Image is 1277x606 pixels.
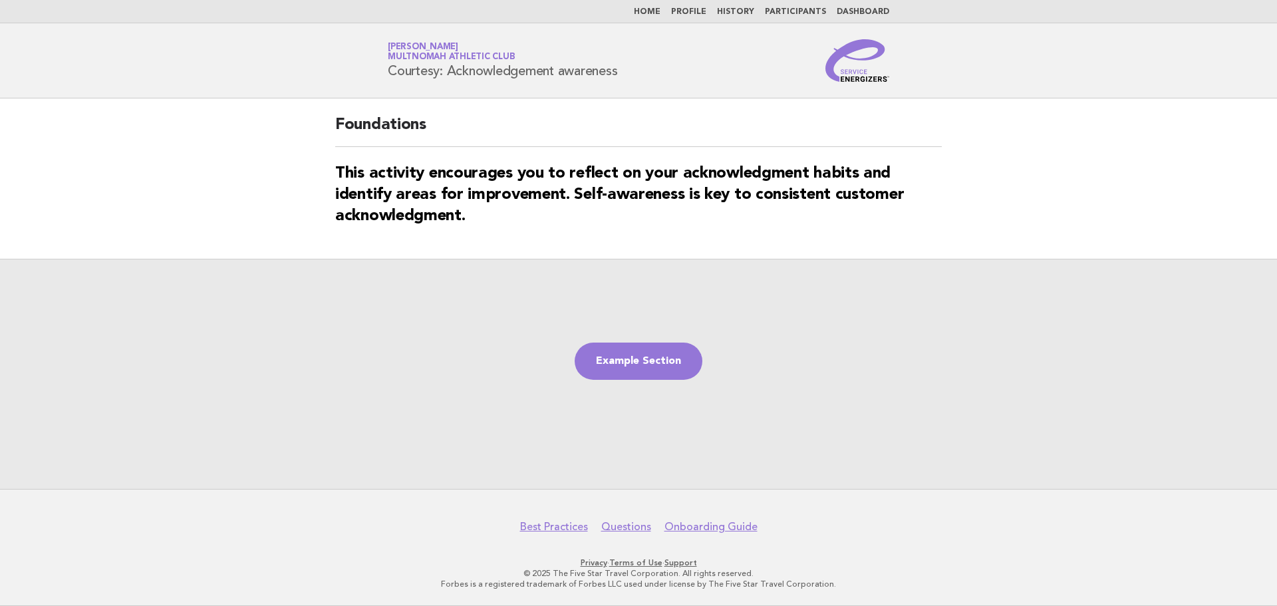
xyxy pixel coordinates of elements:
[231,579,1046,589] p: Forbes is a registered trademark of Forbes LLC used under license by The Five Star Travel Corpora...
[231,568,1046,579] p: © 2025 The Five Star Travel Corporation. All rights reserved.
[581,558,607,567] a: Privacy
[825,39,889,82] img: Service Energizers
[231,557,1046,568] p: · ·
[634,8,660,16] a: Home
[520,520,588,533] a: Best Practices
[388,43,617,78] h1: Courtesy: Acknowledgement awareness
[609,558,662,567] a: Terms of Use
[671,8,706,16] a: Profile
[664,558,697,567] a: Support
[335,114,942,147] h2: Foundations
[388,43,515,61] a: [PERSON_NAME]Multnomah Athletic Club
[765,8,826,16] a: Participants
[664,520,758,533] a: Onboarding Guide
[837,8,889,16] a: Dashboard
[335,166,904,224] strong: This activity encourages you to reflect on your acknowledgment habits and identify areas for impr...
[388,53,515,62] span: Multnomah Athletic Club
[575,343,702,380] a: Example Section
[601,520,651,533] a: Questions
[717,8,754,16] a: History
